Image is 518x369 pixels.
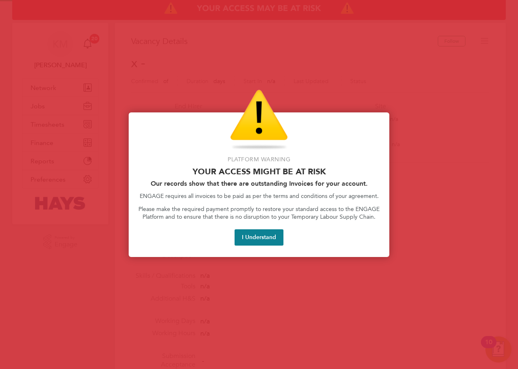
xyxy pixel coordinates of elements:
p: Please make the required payment promptly to restore your standard access to the ENGAGE Platform ... [138,205,380,221]
p: Your access might be at risk [138,167,380,176]
button: I Understand [235,229,283,246]
p: Platform Warning [138,156,380,164]
div: Access At Risk [129,112,389,257]
p: ENGAGE requires all invoices to be paid as per the terms and conditions of your agreement. [138,192,380,200]
h2: Our records show that there are outstanding Invoices for your account. [138,180,380,187]
img: Warning Icon [230,90,288,151]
